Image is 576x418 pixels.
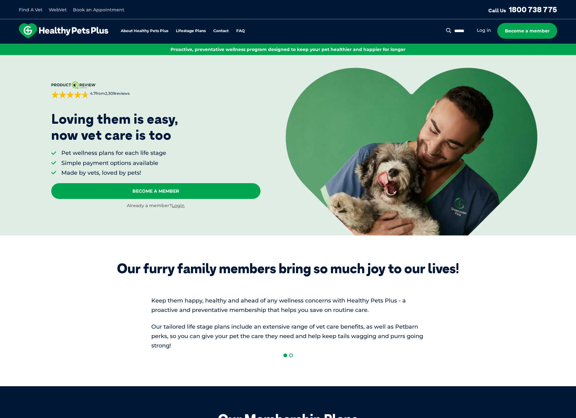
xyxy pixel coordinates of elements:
span: from [89,91,130,96]
a: Login [172,203,185,208]
span: Keep them happy, healthy and ahead of any wellness concerns with Healthy Pets Plus - a proactive ... [151,297,406,313]
li: Made by vets, loved by pets! [61,169,166,177]
span: Our tailored life stage plans include an extensive range of vet care benefits, as well as Petbarn... [151,323,423,349]
span: Call Us [488,7,506,14]
div: Our furry family members bring so much joy to our lives! [117,261,459,276]
a: Log in [477,27,491,33]
a: About Healthy Pets Plus [121,29,168,33]
a: Contact [213,29,229,33]
a: Find A Vet [19,7,42,13]
a: WebVet [49,7,67,13]
li: Pet wellness plans for each life stage [61,149,166,157]
li: Simple payment options available [61,159,166,167]
span: Proactive, preventative wellness program designed to keep your pet healthier and happier for longer [171,47,405,52]
a: Become a member [497,23,557,39]
button: Search [445,27,453,34]
img: <p>Loving them is easy, <br /> now vet care is too</p> [286,68,537,235]
img: hpp-logo [19,23,108,38]
strong: 4.7 [90,91,96,96]
a: Lifestage Plans [176,29,206,33]
div: Already a member? [51,203,261,209]
a: Become A Member [51,183,261,199]
div: 4.7 out of 5 stars [51,91,89,99]
a: Book an Appointment [73,7,124,13]
a: 4.7from2,309reviews [51,82,261,99]
span: 2,309 reviews [105,91,130,96]
a: FAQ [236,29,245,33]
p: Loving them is easy, now vet care is too [51,111,178,143]
a: Call Us1800 738 775 [488,5,557,14]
